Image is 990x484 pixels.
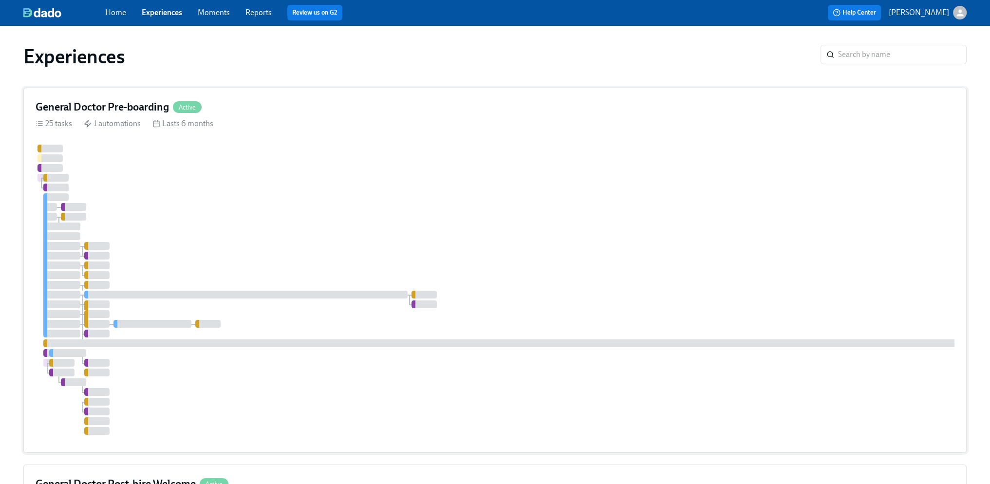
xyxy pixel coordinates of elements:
[889,6,967,19] button: [PERSON_NAME]
[23,8,61,18] img: dado
[889,7,949,18] p: [PERSON_NAME]
[198,8,230,17] a: Moments
[245,8,272,17] a: Reports
[833,8,876,18] span: Help Center
[84,118,141,129] div: 1 automations
[36,118,72,129] div: 25 tasks
[287,5,342,20] button: Review us on G2
[23,8,105,18] a: dado
[828,5,881,20] button: Help Center
[36,100,169,114] h4: General Doctor Pre-boarding
[838,45,967,64] input: Search by name
[105,8,126,17] a: Home
[292,8,337,18] a: Review us on G2
[173,104,202,111] span: Active
[23,88,967,453] a: General Doctor Pre-boardingActive25 tasks 1 automations Lasts 6 months
[23,45,125,68] h1: Experiences
[142,8,182,17] a: Experiences
[152,118,213,129] div: Lasts 6 months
